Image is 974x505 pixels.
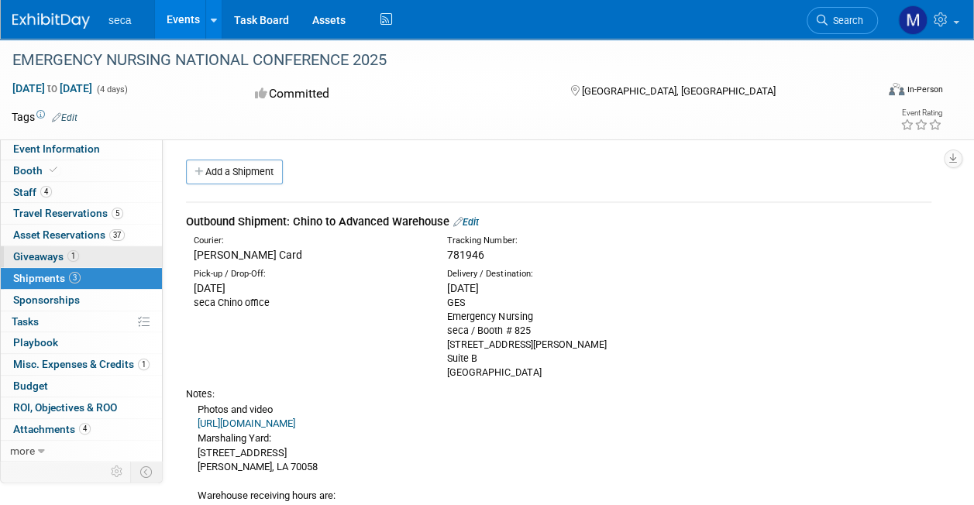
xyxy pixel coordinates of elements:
[13,207,123,219] span: Travel Reservations
[13,250,79,263] span: Giveaways
[138,359,150,370] span: 1
[1,354,162,375] a: Misc. Expenses & Credits1
[250,81,546,108] div: Committed
[13,401,117,414] span: ROI, Objectives & ROO
[194,296,424,310] div: seca Chino office
[828,15,863,26] span: Search
[12,81,93,95] span: [DATE] [DATE]
[10,445,35,457] span: more
[50,166,57,174] i: Booth reservation complete
[108,14,132,26] span: seca
[807,81,943,104] div: Event Format
[52,112,77,123] a: Edit
[1,419,162,440] a: Attachments4
[13,272,81,284] span: Shipments
[898,5,928,35] img: Michael Strong
[807,7,878,34] a: Search
[1,268,162,289] a: Shipments3
[194,235,424,247] div: Courier:
[1,441,162,462] a: more
[13,380,48,392] span: Budget
[40,186,52,198] span: 4
[186,387,931,401] div: Notes:
[12,13,90,29] img: ExhibitDay
[907,84,943,95] div: In-Person
[1,225,162,246] a: Asset Reservations37
[582,85,776,97] span: [GEOGRAPHIC_DATA], [GEOGRAPHIC_DATA]
[104,462,131,482] td: Personalize Event Tab Strip
[900,109,942,117] div: Event Rating
[1,290,162,311] a: Sponsorships
[112,208,123,219] span: 5
[69,272,81,283] span: 3
[13,228,125,241] span: Asset Reservations
[12,315,39,328] span: Tasks
[194,247,424,263] div: [PERSON_NAME] Card
[79,423,91,435] span: 4
[13,143,100,155] span: Event Information
[95,84,128,94] span: (4 days)
[889,83,904,95] img: Format-Inperson.png
[13,423,91,435] span: Attachments
[447,280,677,296] div: [DATE]
[7,46,863,74] div: EMERGENCY NURSING NATIONAL CONFERENCE 2025
[447,268,677,280] div: Delivery / Destination:
[198,417,295,429] a: [URL][DOMAIN_NAME]
[453,216,479,228] a: Edit
[1,246,162,267] a: Giveaways1
[13,336,58,349] span: Playbook
[1,397,162,418] a: ROI, Objectives & ROO
[447,235,741,247] div: Tracking Number:
[12,109,77,125] td: Tags
[186,160,283,184] a: Add a Shipment
[447,249,484,261] span: 781946
[1,311,162,332] a: Tasks
[45,82,60,94] span: to
[1,332,162,353] a: Playbook
[67,250,79,262] span: 1
[13,186,52,198] span: Staff
[1,376,162,397] a: Budget
[194,280,424,296] div: [DATE]
[13,164,60,177] span: Booth
[194,268,424,280] div: Pick-up / Drop-Off:
[1,203,162,224] a: Travel Reservations5
[131,462,163,482] td: Toggle Event Tabs
[1,139,162,160] a: Event Information
[13,358,150,370] span: Misc. Expenses & Credits
[13,294,80,306] span: Sponsorships
[109,229,125,241] span: 37
[1,160,162,181] a: Booth
[447,296,677,380] div: GES Emergency Nursing seca / Booth # 825 [STREET_ADDRESS][PERSON_NAME] Suite B [GEOGRAPHIC_DATA]
[1,182,162,203] a: Staff4
[186,214,931,230] div: Outbound Shipment: Chino to Advanced Warehouse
